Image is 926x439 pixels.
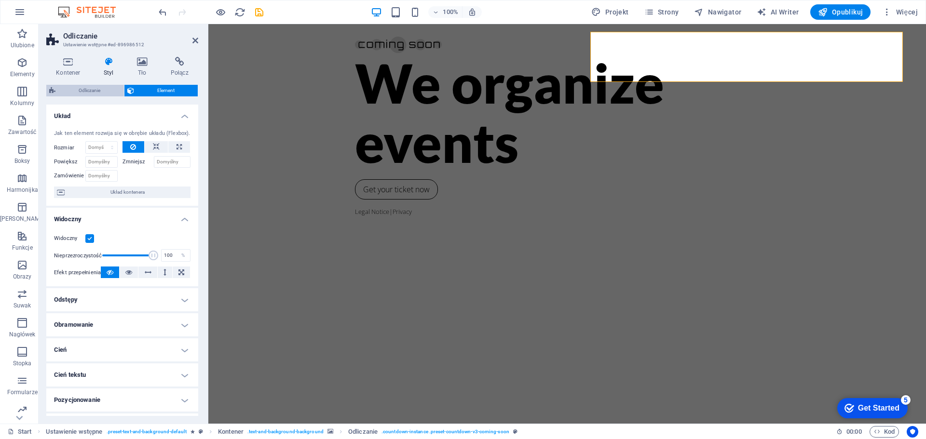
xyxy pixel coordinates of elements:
h4: Cień tekstu [46,363,198,386]
input: Domyślny [154,156,191,168]
button: AI Writer [753,4,803,20]
i: Zapisz (Ctrl+S) [254,7,265,18]
p: Formularze [7,388,38,396]
div: Get Started 5 items remaining, 0% complete [8,5,78,25]
p: Boksy [14,157,30,165]
span: Kliknij, aby zaznaczyć. Kliknij dwukrotnie, aby edytować [348,426,378,438]
p: Funkcje [12,244,33,252]
label: Zmniejsz [123,156,154,168]
p: Elementy [10,70,35,78]
button: Opublikuj [810,4,871,20]
div: % [177,250,190,261]
span: Kliknij, aby zaznaczyć. Kliknij dwukrotnie, aby edytować [218,426,244,438]
button: Więcej [878,4,922,20]
span: AI Writer [757,7,799,17]
div: Jak ten element rozwija się w obrębie układu (Flexbox). [54,130,191,138]
label: Nieprzezroczystość [54,253,102,258]
button: Kliknij tutaj, aby wyjść z trybu podglądu i kontynuować edycję [215,6,226,18]
button: Układ kontenera [54,186,191,198]
i: Przeładuj stronę [234,7,245,18]
a: Kliknij, aby anulować zaznaczenie. Kliknij dwukrotnie, aby otworzyć Strony [8,426,32,438]
button: Usercentrics [907,426,918,438]
span: Element [137,85,195,96]
span: Kliknij, aby zaznaczyć. Kliknij dwukrotnie, aby edytować [46,426,103,438]
div: Get Started [28,11,70,19]
span: Opublikuj [818,7,863,17]
span: Nawigator [694,7,741,17]
button: Strony [640,4,683,20]
label: Powiększ [54,156,85,168]
button: Kod [870,426,899,438]
p: Obrazy [13,273,32,280]
p: Suwak [14,302,31,309]
span: . text-and-background-background [247,426,324,438]
p: Harmonijka [7,186,38,194]
div: 5 [71,2,81,12]
p: Stopka [13,359,32,367]
i: Element zawiera animację [191,429,195,434]
h2: Odliczanie [63,32,198,40]
button: Odliczanie [46,85,124,96]
button: Element [124,85,198,96]
nav: breadcrumb [46,426,517,438]
i: Ten element zawiera tło [327,429,333,434]
h3: Ustawienie wstępne #ed-896986512 [63,40,179,49]
p: Kolumny [10,99,34,107]
h4: Przekształć [46,413,198,437]
button: 100% [428,6,463,18]
h4: Układ [46,105,198,122]
span: Więcej [882,7,918,17]
span: 00 00 [846,426,861,438]
label: Zamówienie [54,170,85,182]
i: Cofnij: Zmień tekst (Ctrl+Z) [157,7,168,18]
h4: Cień [46,338,198,361]
i: Ten element jest konfigurowalnym ustawieniem wstępnym [513,429,517,434]
span: . countdown-instance .preset-countdown-v3-coming-soon [381,426,509,438]
span: Kod [874,426,895,438]
i: Po zmianie rozmiaru automatycznie dostosowuje poziom powiększenia do wybranego urządzenia. [468,8,477,16]
label: Widoczny [54,233,85,244]
img: Editor Logo [55,6,128,18]
h6: Czas sesji [836,426,862,438]
span: Strony [644,7,679,17]
h6: 100% [443,6,458,18]
h4: Kontener [46,57,94,77]
h4: Styl [94,57,127,77]
input: Domyślny [85,170,118,182]
p: Nagłówek [9,331,36,338]
h4: Obramowanie [46,313,198,336]
span: Odliczanie [58,85,121,96]
span: : [853,428,855,435]
button: reload [234,6,245,18]
span: Projekt [591,7,628,17]
h4: Połącz [161,57,198,77]
h4: Widoczny [46,208,198,225]
label: Rozmiar [54,145,85,150]
span: Układ kontenera [68,186,188,198]
h4: Tło [127,57,161,77]
button: Projekt [587,4,632,20]
input: Domyślny [85,156,118,168]
span: . preset-text-and-background-default [107,426,187,438]
p: Ulubione [11,41,34,49]
label: Efekt przepełnienia [54,267,101,279]
button: Nawigator [690,4,745,20]
button: save [253,6,265,18]
p: Zawartość [8,128,36,136]
i: Ten element jest konfigurowalnym ustawieniem wstępnym [199,429,203,434]
h4: Pozycjonowanie [46,388,198,412]
button: undo [157,6,168,18]
h4: Odstępy [46,288,198,311]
